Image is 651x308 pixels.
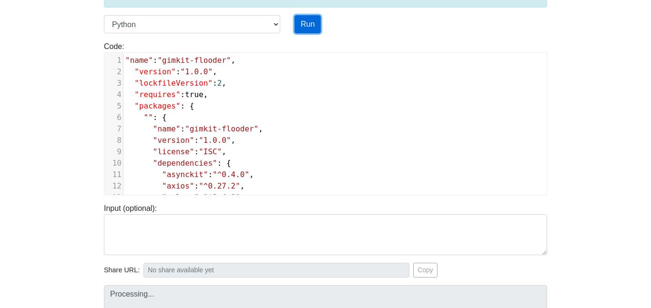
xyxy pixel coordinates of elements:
[104,89,123,100] div: 4
[125,90,208,99] span: : ,
[162,193,199,202] span: "colors"
[125,56,153,65] span: "name"
[104,158,123,169] div: 10
[104,192,123,203] div: 13
[203,193,240,202] span: "^1.4.0"
[153,159,217,168] span: "dependencies"
[143,263,409,278] input: No share available yet
[413,263,437,278] button: Copy
[125,147,226,156] span: : ,
[185,124,258,133] span: "gimkit-flooder"
[144,113,153,122] span: ""
[134,67,176,76] span: "version"
[295,15,321,33] button: Run
[104,66,123,78] div: 2
[125,56,235,65] span: : ,
[153,147,194,156] span: "license"
[162,170,208,179] span: "asynckit"
[125,181,245,190] span: : ,
[213,170,249,179] span: "^0.4.0"
[125,136,235,145] span: : ,
[125,124,263,133] span: : ,
[97,203,554,255] div: Input (optional):
[217,79,222,88] span: 2
[104,169,123,180] div: 11
[104,78,123,89] div: 3
[125,170,254,179] span: : ,
[125,79,226,88] span: : ,
[125,101,194,110] span: : {
[185,90,203,99] span: true
[104,135,123,146] div: 8
[153,124,181,133] span: "name"
[134,90,180,99] span: "requires"
[181,67,213,76] span: "1.0.0"
[97,41,554,195] div: Code:
[153,136,194,145] span: "version"
[104,265,140,276] span: Share URL:
[104,180,123,192] div: 12
[162,181,194,190] span: "axios"
[157,56,231,65] span: "gimkit-flooder"
[104,100,123,112] div: 5
[125,193,245,202] span: : ,
[125,159,231,168] span: : {
[134,79,213,88] span: "lockfileVersion"
[104,123,123,135] div: 7
[199,147,222,156] span: "ISC"
[125,113,167,122] span: : {
[104,112,123,123] div: 6
[199,181,240,190] span: "^0.27.2"
[104,146,123,158] div: 9
[104,55,123,66] div: 1
[134,101,180,110] span: "packages"
[125,67,217,76] span: : ,
[199,136,231,145] span: "1.0.0"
